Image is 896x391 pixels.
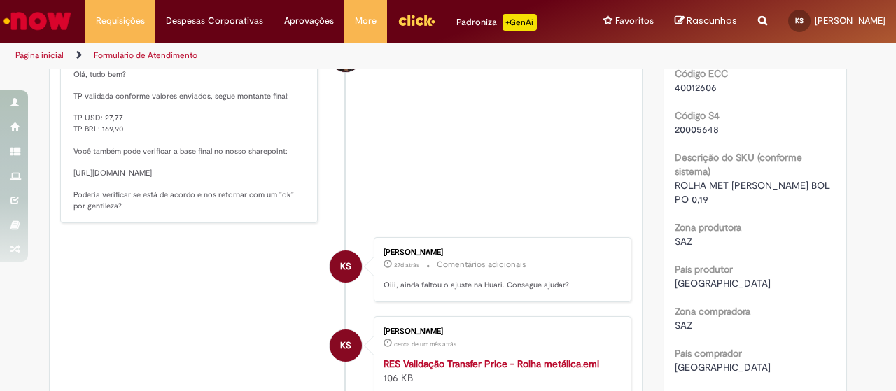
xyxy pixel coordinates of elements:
[284,14,334,28] span: Aprovações
[675,109,720,122] b: Código S4
[330,250,362,283] div: Kauane Macedo Dos Santos
[675,235,692,248] span: SAZ
[675,263,733,276] b: País produtor
[394,340,456,348] time: 29/08/2025 16:38:22
[94,50,197,61] a: Formulário de Atendimento
[398,10,435,31] img: click_logo_yellow_360x200.png
[675,305,750,318] b: Zona compradora
[96,14,145,28] span: Requisições
[340,329,351,362] span: KS
[394,261,419,269] time: 02/09/2025 17:12:41
[615,14,654,28] span: Favoritos
[503,14,537,31] p: +GenAi
[675,361,771,374] span: [GEOGRAPHIC_DATA]
[675,81,717,94] span: 40012606
[675,151,802,178] b: Descrição do SKU (conforme sistema)
[675,277,771,290] span: [GEOGRAPHIC_DATA]
[675,123,719,136] span: 20005648
[456,14,537,31] div: Padroniza
[340,250,351,283] span: KS
[795,16,804,25] span: KS
[355,14,377,28] span: More
[675,319,692,332] span: SAZ
[815,15,885,27] span: [PERSON_NAME]
[384,327,617,336] div: [PERSON_NAME]
[437,259,526,271] small: Comentários adicionais
[675,179,833,206] span: ROLHA MET [PERSON_NAME] BOL PO 0,19
[384,357,599,370] a: RES Validação Transfer Price - Rolha metálica.eml
[330,329,362,362] div: Kauane Macedo Dos Santos
[675,221,741,234] b: Zona produtora
[675,347,742,360] b: País comprador
[15,50,64,61] a: Página inicial
[166,14,263,28] span: Despesas Corporativas
[384,357,617,385] div: 106 KB
[675,15,737,28] a: Rascunhos
[675,67,728,80] b: Código ECC
[1,7,73,35] img: ServiceNow
[394,261,419,269] span: 27d atrás
[10,43,587,69] ul: Trilhas de página
[384,248,617,257] div: [PERSON_NAME]
[384,280,617,291] p: Oiii, ainda faltou o ajuste na Huari. Consegue ajudar?
[687,14,737,27] span: Rascunhos
[73,69,307,212] p: Olá, tudo bem? TP validada conforme valores enviados, segue montante final: TP USD: 27,77 TP BRL:...
[394,340,456,348] span: cerca de um mês atrás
